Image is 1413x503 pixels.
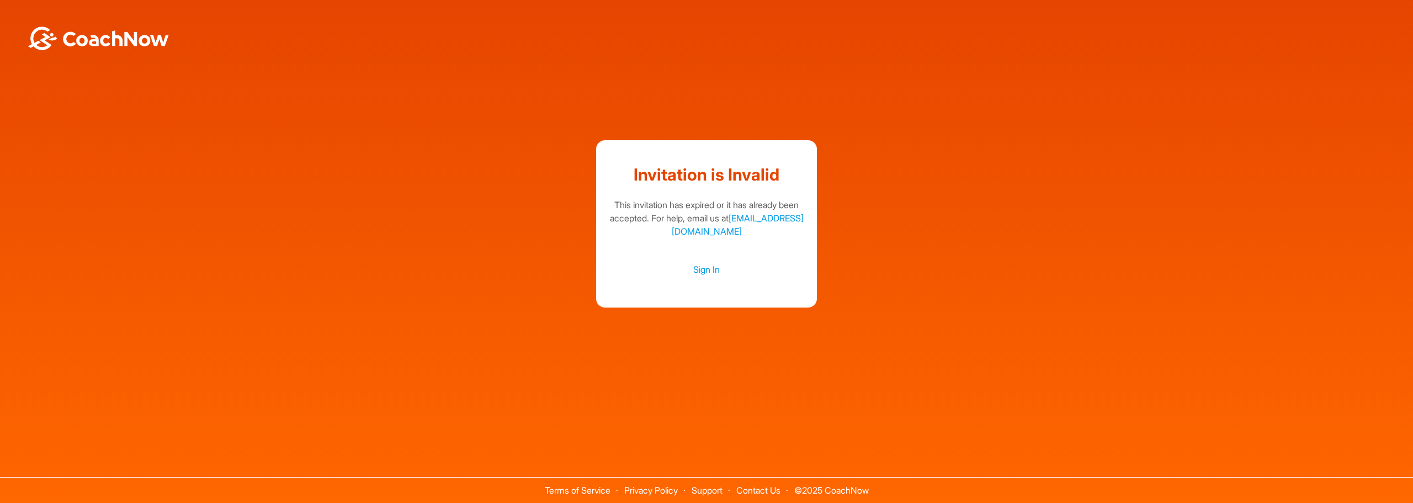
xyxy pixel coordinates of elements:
a: Sign In [607,262,806,277]
img: BwLJSsUCoWCh5upNqxVrqldRgqLPVwmV24tXu5FoVAoFEpwwqQ3VIfuoInZCoVCoTD4vwADAC3ZFMkVEQFDAAAAAElFTkSuQmCC [26,27,170,50]
div: This invitation has expired or it has already been accepted. For help, email us at [607,198,806,238]
h1: Invitation is Invalid [607,162,806,187]
a: Terms of Service [545,485,610,496]
span: © 2025 CoachNow [789,478,874,495]
a: Support [692,485,723,496]
a: Privacy Policy [624,485,678,496]
a: [EMAIL_ADDRESS][DOMAIN_NAME] [672,213,804,237]
a: Contact Us [736,485,780,496]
